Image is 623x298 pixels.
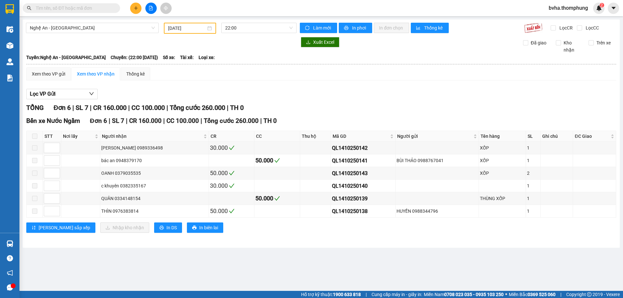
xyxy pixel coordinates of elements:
[26,104,44,112] span: TỔNG
[332,207,394,215] div: QL1410250138
[229,208,235,214] span: check
[587,292,592,297] span: copyright
[101,195,207,202] div: QUÂN 0334148154
[557,24,574,31] span: Lọc CR
[32,70,65,77] div: Xem theo VP gửi
[134,6,138,10] span: plus
[6,26,13,33] img: warehouse-icon
[101,144,207,151] div: [PERSON_NAME] 0989336498
[31,225,36,231] span: sort-ascending
[583,24,600,31] span: Lọc CC
[126,70,145,77] div: Thống kê
[331,142,395,154] td: QL1410250142
[30,90,55,98] span: Lọc VP Gửi
[254,131,300,142] th: CC
[313,39,334,46] span: Xuất Excel
[611,5,617,11] span: caret-down
[527,195,540,202] div: 1
[480,170,524,177] div: XỐP
[227,104,228,112] span: |
[229,170,235,176] span: check
[159,225,164,231] span: printer
[596,5,602,11] img: icon-new-feature
[527,208,540,215] div: 1
[6,75,13,81] img: solution-icon
[149,6,153,10] span: file-add
[528,292,556,297] strong: 0369 525 060
[89,91,94,96] span: down
[93,104,127,112] span: CR 160.000
[210,181,253,190] div: 30.000
[128,104,130,112] span: |
[54,104,71,112] span: Đơn 6
[331,154,395,167] td: QL1410250141
[332,182,394,190] div: QL1410250140
[339,23,372,33] button: printerIn phơi
[163,54,175,61] span: Số xe:
[331,167,395,180] td: QL1410250143
[201,117,202,125] span: |
[480,195,524,202] div: THÙNG XỐP
[424,24,444,31] span: Thống kê
[444,292,504,297] strong: 0708 023 035 - 0935 103 250
[544,4,593,12] span: bvha.thomphung
[300,131,331,142] th: Thu hộ
[374,23,409,33] button: In đơn chọn
[225,23,293,33] span: 22:00
[333,133,388,140] span: Mã GD
[306,40,311,45] span: download
[145,3,157,14] button: file-add
[505,293,507,296] span: ⚪️
[100,222,149,233] button: downloadNhập kho nhận
[26,89,98,99] button: Lọc VP Gửi
[43,131,61,142] th: STT
[204,117,259,125] span: Tổng cước 260.000
[332,169,394,177] div: QL1410250143
[332,144,394,152] div: QL1410250142
[333,292,361,297] strong: 1900 633 818
[541,131,573,142] th: Ghi chú
[6,240,13,247] img: warehouse-icon
[560,291,561,298] span: |
[479,131,526,142] th: Tên hàng
[397,157,478,164] div: BÙI THẢO 0988767041
[26,117,80,125] span: Bến xe Nước Ngầm
[528,39,549,46] span: Đã giao
[90,117,107,125] span: Đơn 6
[594,39,613,46] span: Trên xe
[274,158,280,163] span: check
[6,42,13,49] img: warehouse-icon
[313,24,332,31] span: Làm mới
[111,54,158,61] span: Chuyến: (22:00 [DATE])
[6,4,14,14] img: logo-vxr
[101,208,207,215] div: THÌN 0976383814
[210,143,253,152] div: 30.000
[524,23,543,33] img: 9k=
[126,117,128,125] span: |
[366,291,367,298] span: |
[416,26,421,31] span: bar-chart
[332,195,394,203] div: QL1410250139
[397,133,472,140] span: Người gửi
[112,117,124,125] span: SL 7
[575,133,609,140] span: ĐC Giao
[352,24,367,31] span: In phơi
[129,117,162,125] span: CR 160.000
[101,182,207,189] div: c khuyên 0382335167
[527,170,540,177] div: 2
[372,291,422,298] span: Cung cấp máy in - giấy in:
[192,225,197,231] span: printer
[26,55,106,60] b: Tuyến: Nghệ An - [GEOGRAPHIC_DATA]
[480,144,524,151] div: XỐP
[6,58,13,65] img: warehouse-icon
[101,170,207,177] div: OANH 0379035535
[608,3,619,14] button: caret-down
[26,222,95,233] button: sort-ascending[PERSON_NAME] sắp xếp
[166,224,177,231] span: In DS
[39,224,90,231] span: [PERSON_NAME] sắp xếp
[526,131,541,142] th: SL
[166,104,168,112] span: |
[76,104,88,112] span: SL 7
[229,145,235,151] span: check
[301,37,339,47] button: downloadXuất Excel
